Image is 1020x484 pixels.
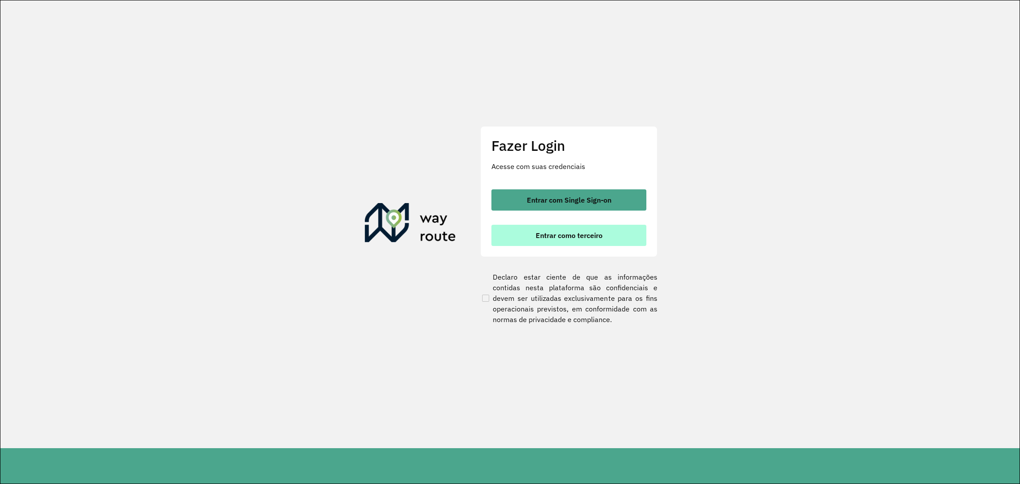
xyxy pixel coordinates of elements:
[536,232,603,239] span: Entrar como terceiro
[491,189,646,211] button: button
[491,225,646,246] button: button
[480,272,657,325] label: Declaro estar ciente de que as informações contidas nesta plataforma são confidenciais e devem se...
[491,161,646,172] p: Acesse com suas credenciais
[527,196,611,204] span: Entrar com Single Sign-on
[365,203,456,246] img: Roteirizador AmbevTech
[491,137,646,154] h2: Fazer Login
